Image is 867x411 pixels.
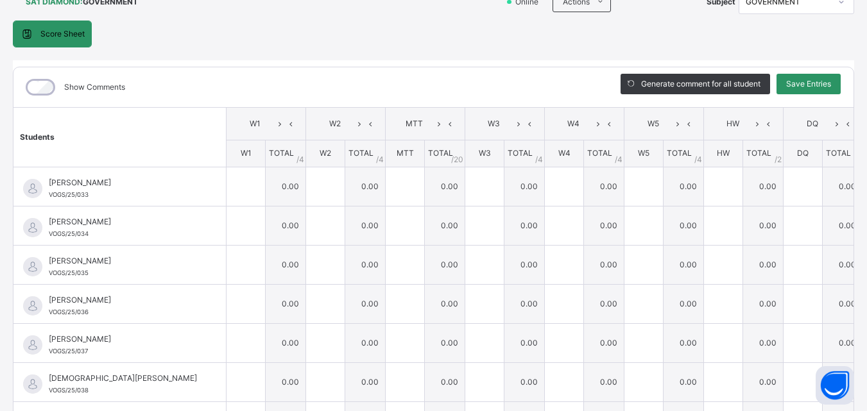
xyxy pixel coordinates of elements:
[49,230,89,237] span: VOGS/25/034
[797,148,809,158] span: DQ
[23,374,42,394] img: default.svg
[584,167,624,206] td: 0.00
[786,78,831,90] span: Save Entries
[717,148,730,158] span: HW
[746,148,771,158] span: TOTAL
[49,191,89,198] span: VOGS/25/033
[664,362,704,401] td: 0.00
[345,284,386,323] td: 0.00
[241,148,252,158] span: W1
[823,323,863,362] td: 0.00
[823,206,863,245] td: 0.00
[743,284,784,323] td: 0.00
[504,284,545,323] td: 0.00
[504,362,545,401] td: 0.00
[743,323,784,362] td: 0.00
[266,167,306,206] td: 0.00
[667,148,692,158] span: TOTAL
[714,118,751,130] span: HW
[823,167,863,206] td: 0.00
[316,118,354,130] span: W2
[425,284,465,323] td: 0.00
[826,148,851,158] span: TOTAL
[23,257,42,276] img: default.svg
[584,323,624,362] td: 0.00
[40,28,85,40] span: Score Sheet
[425,362,465,401] td: 0.00
[615,154,622,165] span: / 4
[664,206,704,245] td: 0.00
[504,206,545,245] td: 0.00
[395,118,433,130] span: MTT
[49,373,197,384] span: [DEMOGRAPHIC_DATA][PERSON_NAME]
[266,323,306,362] td: 0.00
[345,323,386,362] td: 0.00
[49,387,89,394] span: VOGS/25/038
[823,284,863,323] td: 0.00
[451,154,463,165] span: / 20
[236,118,274,130] span: W1
[20,132,55,142] span: Students
[49,348,88,355] span: VOGS/25/037
[49,269,89,276] span: VOGS/25/035
[558,148,571,158] span: W4
[584,245,624,284] td: 0.00
[49,294,197,306] span: [PERSON_NAME]
[23,296,42,315] img: default.svg
[584,362,624,401] td: 0.00
[296,154,304,165] span: / 4
[345,362,386,401] td: 0.00
[664,167,704,206] td: 0.00
[49,308,89,315] span: VOGS/25/036
[266,245,306,284] td: 0.00
[584,206,624,245] td: 0.00
[266,284,306,323] td: 0.00
[554,118,592,130] span: W4
[23,335,42,355] img: default.svg
[49,177,197,189] span: [PERSON_NAME]
[479,148,491,158] span: W3
[816,366,854,405] button: Open asap
[64,81,125,93] label: Show Comments
[793,118,831,130] span: DQ
[345,245,386,284] td: 0.00
[743,245,784,284] td: 0.00
[320,148,331,158] span: W2
[634,118,672,130] span: W5
[49,216,197,228] span: [PERSON_NAME]
[743,167,784,206] td: 0.00
[508,148,533,158] span: TOTAL
[504,245,545,284] td: 0.00
[345,206,386,245] td: 0.00
[49,333,197,345] span: [PERSON_NAME]
[428,148,453,158] span: TOTAL
[397,148,414,158] span: MTT
[743,362,784,401] td: 0.00
[425,206,465,245] td: 0.00
[345,167,386,206] td: 0.00
[664,245,704,284] td: 0.00
[823,245,863,284] td: 0.00
[504,167,545,206] td: 0.00
[641,78,760,90] span: Generate comment for all student
[638,148,649,158] span: W5
[425,245,465,284] td: 0.00
[23,218,42,237] img: default.svg
[376,154,384,165] span: / 4
[475,118,513,130] span: W3
[664,323,704,362] td: 0.00
[49,255,197,267] span: [PERSON_NAME]
[694,154,702,165] span: / 4
[664,284,704,323] td: 0.00
[23,179,42,198] img: default.svg
[348,148,373,158] span: TOTAL
[823,362,863,401] td: 0.00
[775,154,782,165] span: / 2
[504,323,545,362] td: 0.00
[425,323,465,362] td: 0.00
[269,148,294,158] span: TOTAL
[584,284,624,323] td: 0.00
[743,206,784,245] td: 0.00
[587,148,612,158] span: TOTAL
[425,167,465,206] td: 0.00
